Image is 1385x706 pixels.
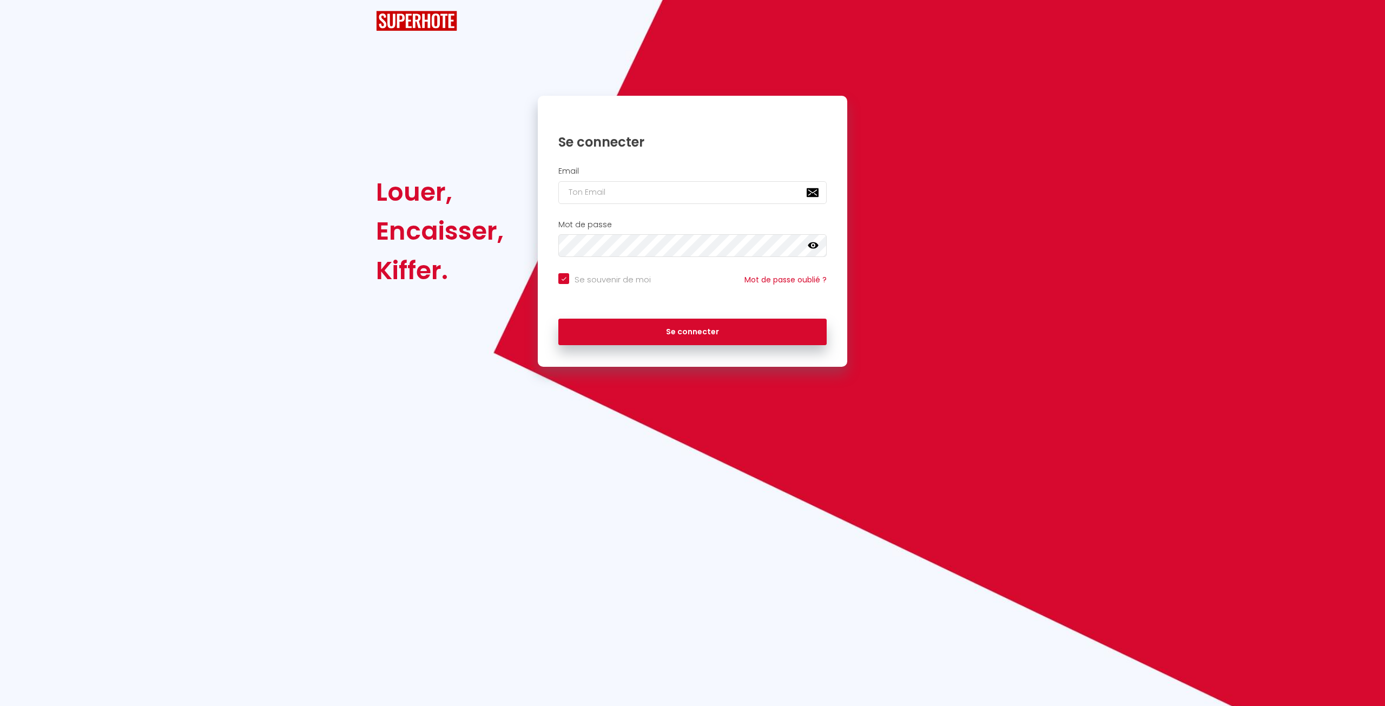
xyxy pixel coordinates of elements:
[558,319,827,346] button: Se connecter
[376,251,504,290] div: Kiffer.
[376,173,504,212] div: Louer,
[558,167,827,176] h2: Email
[376,212,504,250] div: Encaisser,
[376,11,457,31] img: SuperHote logo
[558,181,827,204] input: Ton Email
[744,274,827,285] a: Mot de passe oublié ?
[558,220,827,229] h2: Mot de passe
[558,134,827,150] h1: Se connecter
